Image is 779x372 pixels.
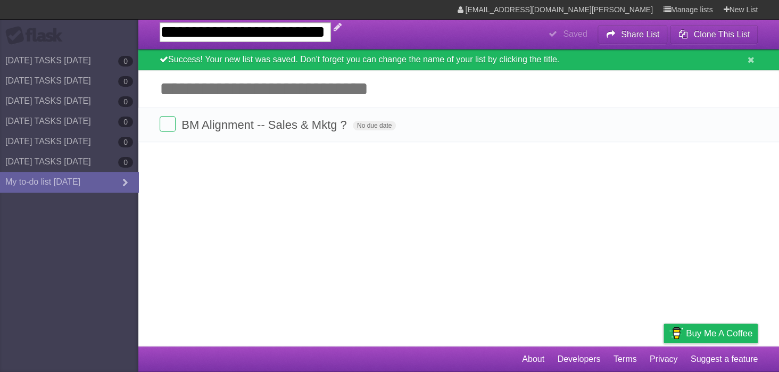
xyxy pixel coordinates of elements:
[353,121,396,130] span: No due date
[621,30,659,39] b: Share List
[563,29,587,38] b: Saved
[522,349,544,369] a: About
[181,118,350,131] span: BM Alignment -- Sales & Mktg ?
[691,349,758,369] a: Suggest a feature
[5,26,69,45] div: Flask
[138,49,779,70] div: Success! Your new list was saved. Don't forget you can change the name of your list by clicking t...
[669,324,683,342] img: Buy me a coffee
[686,324,752,343] span: Buy me a coffee
[650,349,677,369] a: Privacy
[670,25,758,44] button: Clone This List
[118,117,133,127] b: 0
[664,324,758,343] a: Buy me a coffee
[118,96,133,107] b: 0
[557,349,600,369] a: Developers
[160,116,176,132] label: Done
[693,116,713,134] label: Star task
[118,76,133,87] b: 0
[598,25,668,44] button: Share List
[693,30,750,39] b: Clone This List
[118,157,133,168] b: 0
[118,56,133,67] b: 0
[118,137,133,147] b: 0
[614,349,637,369] a: Terms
